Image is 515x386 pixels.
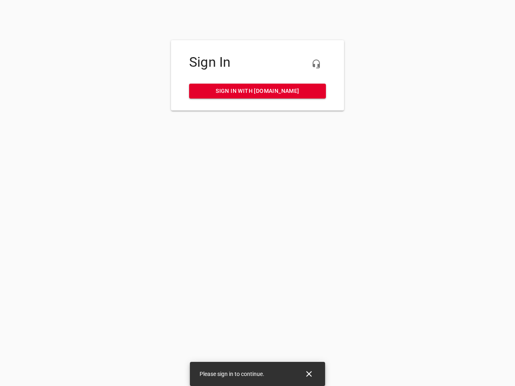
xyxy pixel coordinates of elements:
[189,84,326,99] a: Sign in with [DOMAIN_NAME]
[189,54,326,70] h4: Sign In
[307,54,326,74] button: Live Chat
[200,371,264,377] span: Please sign in to continue.
[299,364,319,384] button: Close
[196,86,319,96] span: Sign in with [DOMAIN_NAME]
